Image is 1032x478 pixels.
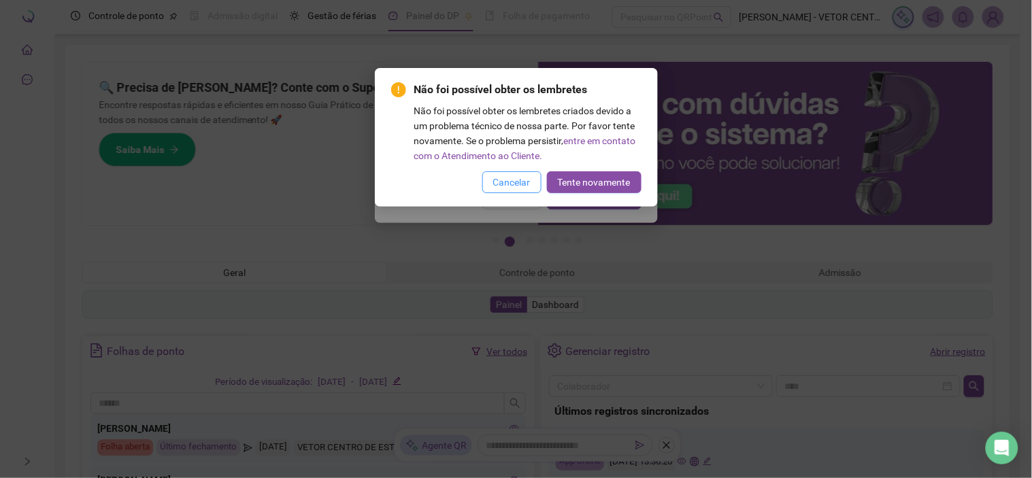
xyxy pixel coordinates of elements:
button: Cancelar [482,171,542,193]
div: Open Intercom Messenger [986,432,1018,464]
span: exclamation-circle [391,82,406,97]
span: Cancelar [493,175,531,190]
span: Não foi possível obter os lembretes criados devido a um problema técnico de nossa parte. Por favo... [414,105,635,146]
button: Tente novamente [547,171,642,193]
span: Tente novamente [558,175,631,190]
span: Não foi possível obter os lembretes [414,82,642,98]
